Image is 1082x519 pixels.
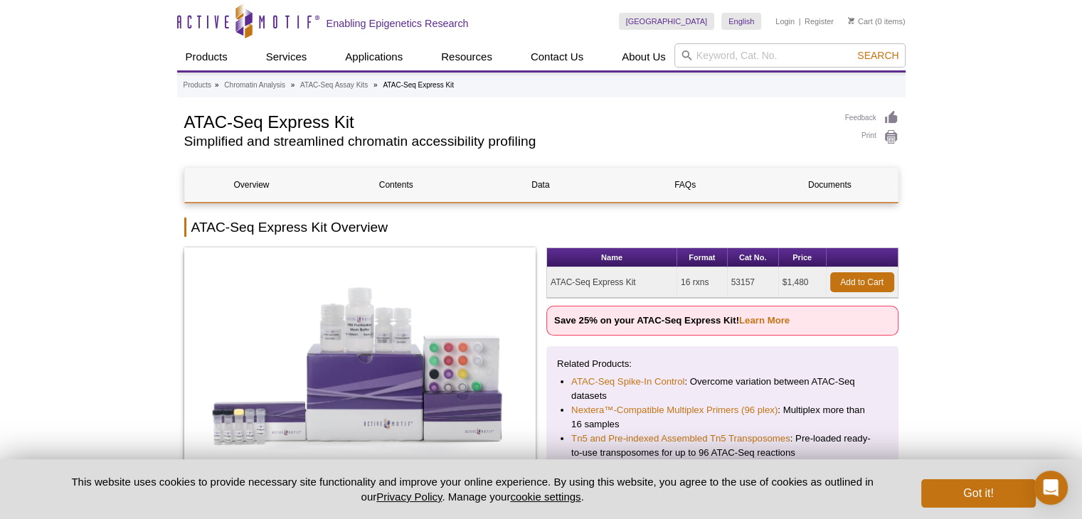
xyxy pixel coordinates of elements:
h2: Enabling Epigenetics Research [327,17,469,30]
a: Login [775,16,795,26]
a: ATAC-Seq Spike-In Control [571,375,684,389]
img: Your Cart [848,17,854,24]
a: Chromatin Analysis [224,79,285,92]
img: ATAC-Seq Express Kit [184,247,536,482]
a: [GEOGRAPHIC_DATA] [619,13,715,30]
li: ATAC-Seq Express Kit [383,81,454,89]
li: : Overcome variation between ATAC-Seq datasets [571,375,874,403]
th: Cat No. [728,248,779,267]
input: Keyword, Cat. No. [674,43,906,68]
td: 53157 [728,267,779,298]
a: Contents [329,168,463,202]
a: Products [177,43,236,70]
li: (0 items) [848,13,906,30]
th: Name [547,248,677,267]
a: Privacy Policy [376,491,442,503]
a: Tn5 and Pre-indexed Assembled Tn5 Transposomes [571,432,790,446]
span: Search [857,50,898,61]
li: » [215,81,219,89]
a: Data [474,168,608,202]
a: Print [845,129,898,145]
button: Search [853,49,903,62]
li: » [291,81,295,89]
a: Contact Us [522,43,592,70]
li: : Pre-loaded ready-to-use transposomes for up to 96 ATAC-Seq reactions [571,432,874,460]
h2: ATAC-Seq Express Kit Overview [184,218,898,237]
p: Related Products: [557,357,888,371]
a: Applications [336,43,411,70]
a: Overview [185,168,319,202]
a: Add to Cart [830,272,894,292]
a: Documents [763,168,896,202]
p: This website uses cookies to provide necessary site functionality and improve your online experie... [47,474,898,504]
li: : Multiplex more than 16 samples [571,403,874,432]
td: ATAC-Seq Express Kit [547,267,677,298]
li: » [373,81,378,89]
a: Resources [433,43,501,70]
a: English [721,13,761,30]
li: | [799,13,801,30]
a: Feedback [845,110,898,126]
a: Products [184,79,211,92]
a: Nextera™-Compatible Multiplex Primers (96 plex) [571,403,778,417]
a: Services [258,43,316,70]
strong: Save 25% on your ATAC-Seq Express Kit! [554,315,790,326]
h2: Simplified and streamlined chromatin accessibility profiling [184,135,831,148]
a: ATAC-Seq Assay Kits [300,79,368,92]
button: cookie settings [510,491,580,503]
a: About Us [613,43,674,70]
td: 16 rxns [677,267,728,298]
a: Learn More [739,315,790,326]
a: Register [805,16,834,26]
h1: ATAC-Seq Express Kit [184,110,831,132]
th: Format [677,248,728,267]
th: Price [779,248,827,267]
button: Got it! [921,479,1035,508]
div: Open Intercom Messenger [1034,471,1068,505]
td: $1,480 [779,267,827,298]
a: Cart [848,16,873,26]
a: FAQs [618,168,752,202]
